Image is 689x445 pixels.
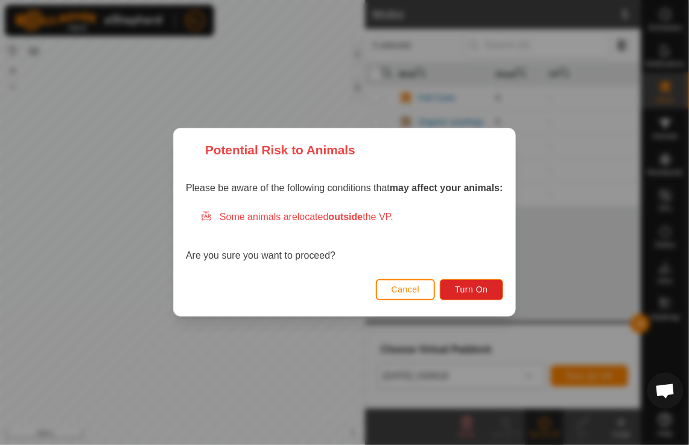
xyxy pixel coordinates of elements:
div: Are you sure you want to proceed? [186,210,503,264]
strong: outside [329,212,363,222]
div: Some animals are [200,210,503,225]
div: Potential Risk to Animals [186,140,355,159]
span: located the VP. [297,212,393,222]
span: Cancel [392,285,420,295]
strong: may affect your animals: [390,183,503,194]
span: Please be aware of the following conditions that [186,183,503,194]
span: Turn On [456,285,488,295]
div: Open chat [647,373,684,409]
button: Turn On [440,279,503,300]
button: Cancel [376,279,436,300]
